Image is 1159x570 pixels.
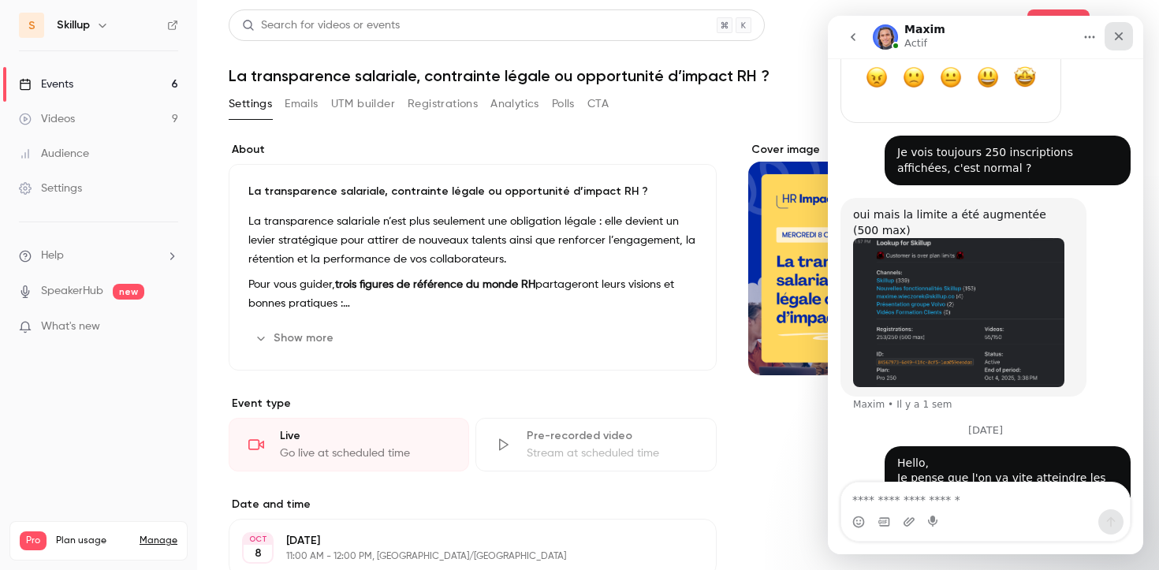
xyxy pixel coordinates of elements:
[527,445,696,461] div: Stream at scheduled time
[748,142,1127,375] section: Cover image
[229,91,272,117] button: Settings
[490,91,539,117] button: Analytics
[255,546,262,561] p: 8
[587,91,609,117] button: CTA
[19,76,73,92] div: Events
[248,326,343,351] button: Show more
[244,534,272,545] div: OCT
[57,17,90,33] h6: Skillup
[229,66,1127,85] h1: La transparence salariale, contrainte légale ou opportunité d’impact RH ?
[286,550,633,563] p: 11:00 AM - 12:00 PM, [GEOGRAPHIC_DATA]/[GEOGRAPHIC_DATA]
[19,146,89,162] div: Audience
[286,533,633,549] p: [DATE]
[19,111,75,127] div: Videos
[229,142,717,158] label: About
[527,428,696,444] div: Pre-recorded video
[41,283,103,300] a: SpeakerHub
[331,91,395,117] button: UTM builder
[280,428,449,444] div: Live
[408,91,478,117] button: Registrations
[285,91,318,117] button: Emails
[229,418,469,471] div: LiveGo live at scheduled time
[41,319,100,335] span: What's new
[19,248,178,264] li: help-dropdown-opener
[56,535,130,547] span: Plan usage
[248,184,697,199] p: La transparence salariale, contrainte légale ou opportunité d’impact RH ?
[19,181,82,196] div: Settings
[159,320,178,334] iframe: Noticeable Trigger
[1027,9,1090,41] button: Share
[41,248,64,264] span: Help
[280,445,449,461] div: Go live at scheduled time
[248,275,697,313] p: Pour vous guider, partageront leurs visions et bonnes pratiques :
[229,396,717,412] p: Event type
[248,212,697,269] p: La transparence salariale n’est plus seulement une obligation légale : elle devient un levier str...
[748,142,1127,158] label: Cover image
[552,91,575,117] button: Polls
[828,16,1143,554] iframe: Intercom live chat
[229,497,717,512] label: Date and time
[242,17,400,34] div: Search for videos or events
[113,284,144,300] span: new
[20,531,47,550] span: Pro
[475,418,716,471] div: Pre-recorded videoStream at scheduled time
[335,279,535,290] strong: trois figures de référence du monde RH
[140,535,177,547] a: Manage
[28,17,35,34] span: S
